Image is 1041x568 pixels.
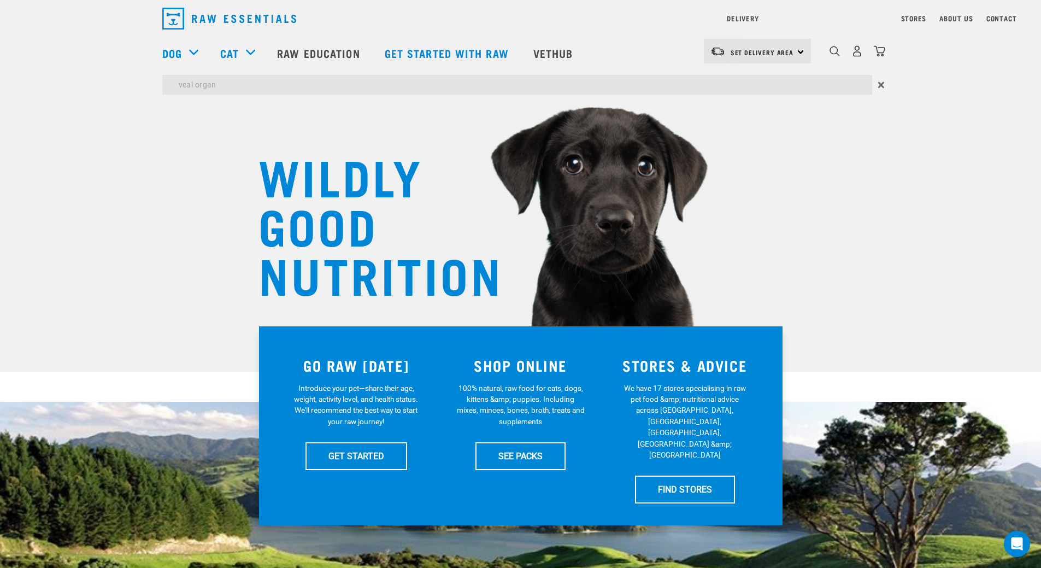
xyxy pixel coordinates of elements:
[220,45,239,61] a: Cat
[281,357,432,374] h3: GO RAW [DATE]
[154,3,888,34] nav: dropdown navigation
[830,46,840,56] img: home-icon-1@2x.png
[986,16,1017,20] a: Contact
[710,46,725,56] img: van-moving.png
[901,16,927,20] a: Stores
[258,150,477,298] h1: WILDLY GOOD NUTRITION
[292,383,420,428] p: Introduce your pet—share their age, weight, activity level, and health status. We'll recommend th...
[162,75,872,95] input: Search...
[266,31,373,75] a: Raw Education
[445,357,596,374] h3: SHOP ONLINE
[522,31,587,75] a: Vethub
[475,442,566,470] a: SEE PACKS
[621,383,749,461] p: We have 17 stores specialising in raw pet food &amp; nutritional advice across [GEOGRAPHIC_DATA],...
[874,45,885,57] img: home-icon@2x.png
[878,75,885,95] span: ×
[162,8,296,30] img: Raw Essentials Logo
[727,16,758,20] a: Delivery
[456,383,585,428] p: 100% natural, raw food for cats, dogs, kittens &amp; puppies. Including mixes, minces, bones, bro...
[851,45,863,57] img: user.png
[609,357,761,374] h3: STORES & ADVICE
[635,476,735,503] a: FIND STORES
[162,45,182,61] a: Dog
[374,31,522,75] a: Get started with Raw
[939,16,973,20] a: About Us
[1004,531,1030,557] div: Open Intercom Messenger
[731,50,794,54] span: Set Delivery Area
[305,442,407,470] a: GET STARTED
